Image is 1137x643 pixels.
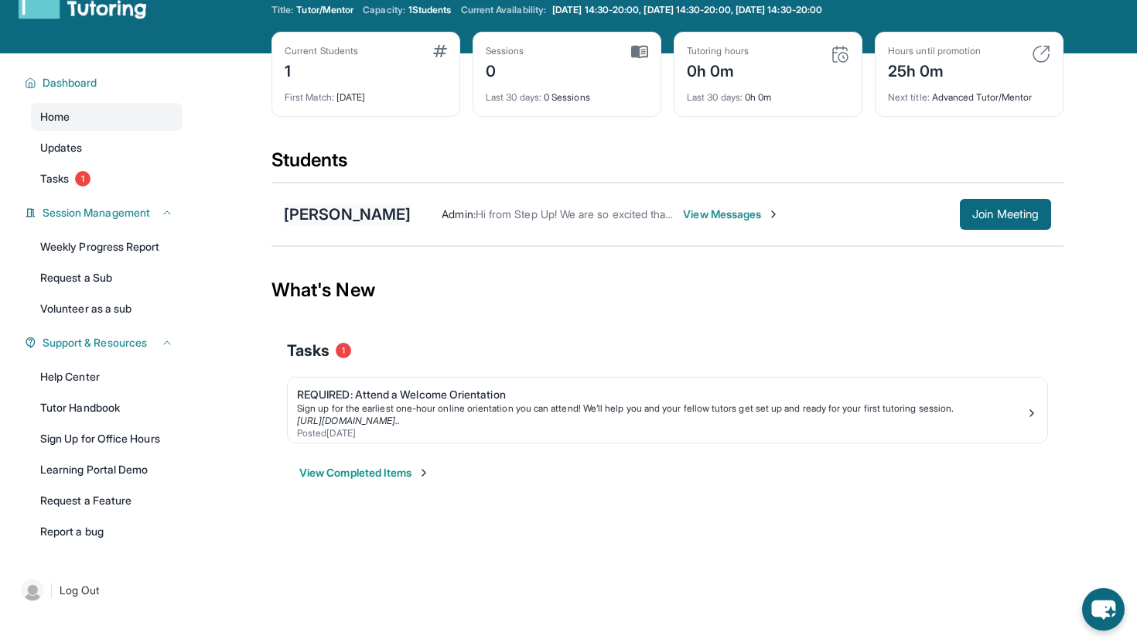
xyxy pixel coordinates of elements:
[297,415,400,426] a: [URL][DOMAIN_NAME]..
[31,264,183,292] a: Request a Sub
[31,425,183,453] a: Sign Up for Office Hours
[888,45,981,57] div: Hours until promotion
[297,427,1026,439] div: Posted [DATE]
[687,57,749,82] div: 0h 0m
[60,583,100,598] span: Log Out
[43,75,97,91] span: Dashboard
[296,4,353,16] span: Tutor/Mentor
[36,75,173,91] button: Dashboard
[288,378,1047,443] a: REQUIRED: Attend a Welcome OrientationSign up for the earliest one-hour online orientation you ca...
[486,91,541,103] span: Last 30 days :
[631,45,648,59] img: card
[287,340,329,361] span: Tasks
[433,45,447,57] img: card
[486,57,524,82] div: 0
[285,91,334,103] span: First Match :
[43,205,150,221] span: Session Management
[31,394,183,422] a: Tutor Handbook
[960,199,1051,230] button: Join Meeting
[831,45,849,63] img: card
[552,4,822,16] span: [DATE] 14:30-20:00, [DATE] 14:30-20:00, [DATE] 14:30-20:00
[549,4,825,16] a: [DATE] 14:30-20:00, [DATE] 14:30-20:00, [DATE] 14:30-20:00
[297,402,1026,415] div: Sign up for the earliest one-hour online orientation you can attend! We’ll help you and your fell...
[285,82,447,104] div: [DATE]
[31,103,183,131] a: Home
[888,57,981,82] div: 25h 0m
[687,45,749,57] div: Tutoring hours
[36,205,173,221] button: Session Management
[22,580,43,601] img: user-img
[486,82,648,104] div: 0 Sessions
[31,233,183,261] a: Weekly Progress Report
[336,343,351,358] span: 1
[31,134,183,162] a: Updates
[40,140,83,156] span: Updates
[972,210,1039,219] span: Join Meeting
[40,171,69,186] span: Tasks
[461,4,546,16] span: Current Availability:
[36,335,173,351] button: Support & Resources
[31,165,183,193] a: Tasks1
[31,295,183,323] a: Volunteer as a sub
[31,518,183,546] a: Report a bug
[75,171,90,186] span: 1
[271,148,1064,182] div: Students
[888,82,1050,104] div: Advanced Tutor/Mentor
[284,204,411,225] div: [PERSON_NAME]
[888,91,930,103] span: Next title :
[687,91,743,103] span: Last 30 days :
[1082,588,1125,631] button: chat-button
[271,256,1064,324] div: What's New
[15,573,183,607] a: |Log Out
[43,335,147,351] span: Support & Resources
[50,581,53,600] span: |
[408,4,452,16] span: 1 Students
[486,45,524,57] div: Sessions
[285,45,358,57] div: Current Students
[31,456,183,484] a: Learning Portal Demo
[767,208,780,221] img: Chevron-Right
[31,487,183,515] a: Request a Feature
[683,207,780,222] span: View Messages
[271,4,293,16] span: Title:
[31,363,183,391] a: Help Center
[40,109,70,125] span: Home
[363,4,405,16] span: Capacity:
[1032,45,1050,63] img: card
[297,387,1026,402] div: REQUIRED: Attend a Welcome Orientation
[687,82,849,104] div: 0h 0m
[299,465,430,481] button: View Completed Items
[442,207,475,221] span: Admin :
[285,57,358,82] div: 1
